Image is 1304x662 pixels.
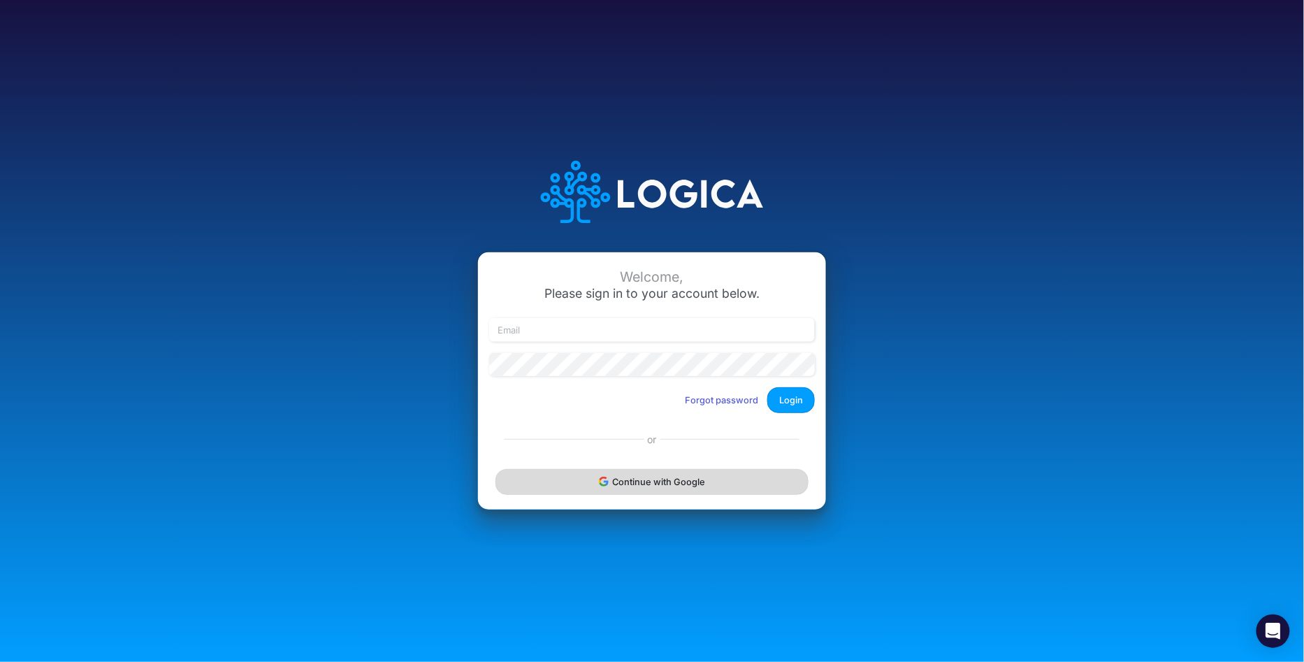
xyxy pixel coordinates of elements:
button: Forgot password [676,389,767,412]
button: Login [767,387,815,413]
div: Welcome, [489,269,815,285]
span: Please sign in to your account below. [544,286,760,301]
div: Open Intercom Messenger [1256,614,1290,648]
input: Email [489,318,815,342]
button: Continue with Google [495,469,809,495]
